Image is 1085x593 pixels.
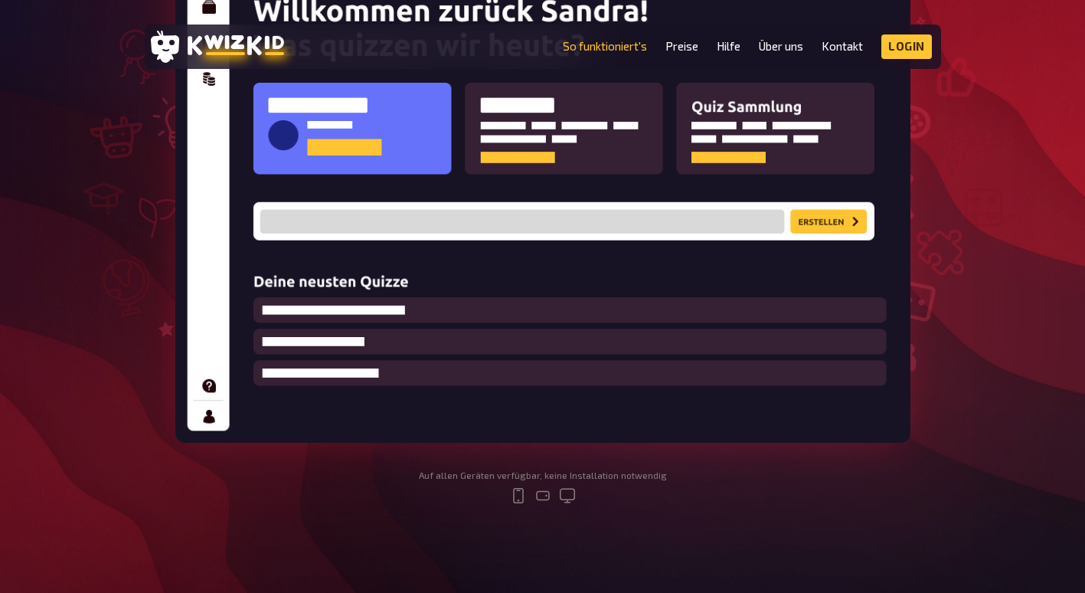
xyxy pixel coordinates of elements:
[717,40,740,53] a: Hilfe
[419,470,667,481] div: Auf allen Geräten verfügbar, keine Installation notwendig
[881,34,932,59] a: Login
[509,487,528,505] svg: mobile
[558,487,577,505] svg: desktop
[665,40,698,53] a: Preise
[759,40,803,53] a: Über uns
[822,40,863,53] a: Kontakt
[563,40,647,53] a: So funktioniert's
[534,487,552,505] svg: tablet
